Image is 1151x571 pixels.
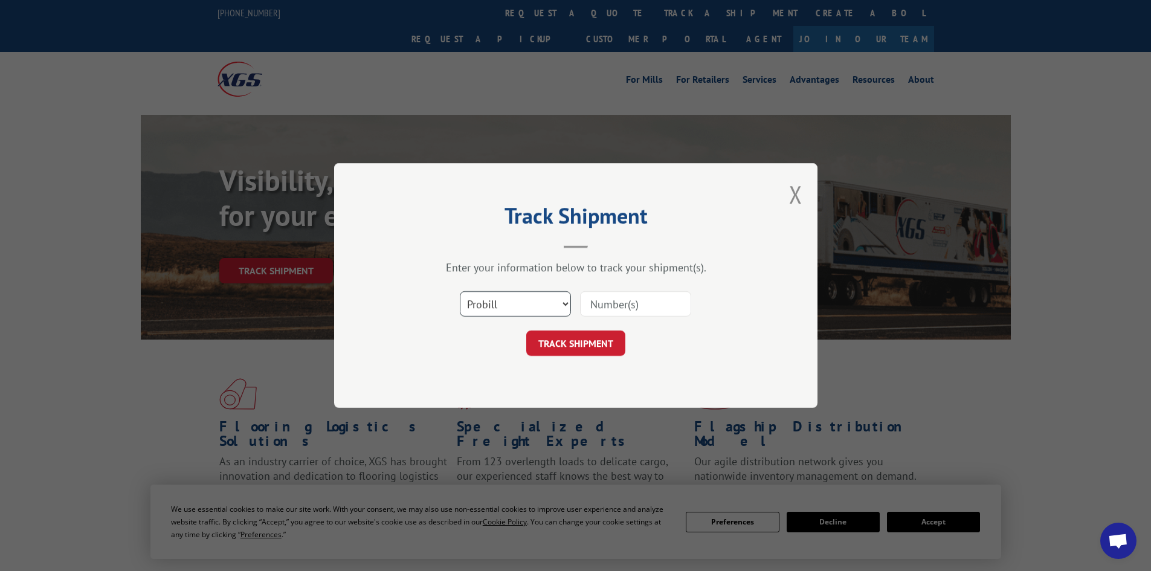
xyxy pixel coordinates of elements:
button: TRACK SHIPMENT [526,331,625,356]
a: Open chat [1100,523,1136,559]
input: Number(s) [580,291,691,317]
h2: Track Shipment [395,207,757,230]
div: Enter your information below to track your shipment(s). [395,260,757,274]
button: Close modal [789,178,802,210]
